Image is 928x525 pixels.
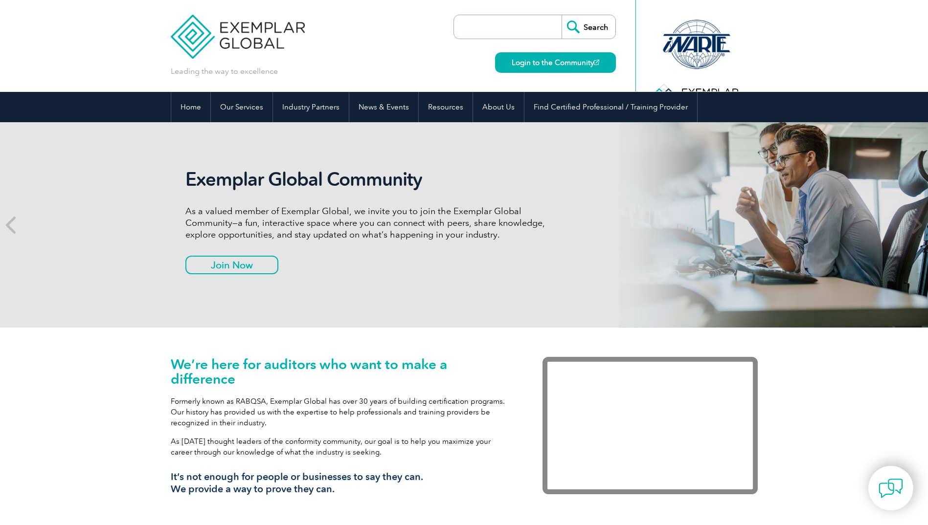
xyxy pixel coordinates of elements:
[171,396,513,428] p: Formerly known as RABQSA, Exemplar Global has over 30 years of building certification programs. O...
[349,92,418,122] a: News & Events
[524,92,697,122] a: Find Certified Professional / Training Provider
[594,60,599,65] img: open_square.png
[211,92,272,122] a: Our Services
[185,168,552,191] h2: Exemplar Global Community
[543,357,758,494] iframe: Exemplar Global: Working together to make a difference
[473,92,524,122] a: About Us
[185,256,278,274] a: Join Now
[273,92,349,122] a: Industry Partners
[879,476,903,501] img: contact-chat.png
[562,15,615,39] input: Search
[171,436,513,458] p: As [DATE] thought leaders of the conformity community, our goal is to help you maximize your care...
[171,66,278,77] p: Leading the way to excellence
[171,471,513,495] h3: It’s not enough for people or businesses to say they can. We provide a way to prove they can.
[185,205,552,241] p: As a valued member of Exemplar Global, we invite you to join the Exemplar Global Community—a fun,...
[171,92,210,122] a: Home
[495,52,616,73] a: Login to the Community
[419,92,473,122] a: Resources
[171,357,513,386] h1: We’re here for auditors who want to make a difference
